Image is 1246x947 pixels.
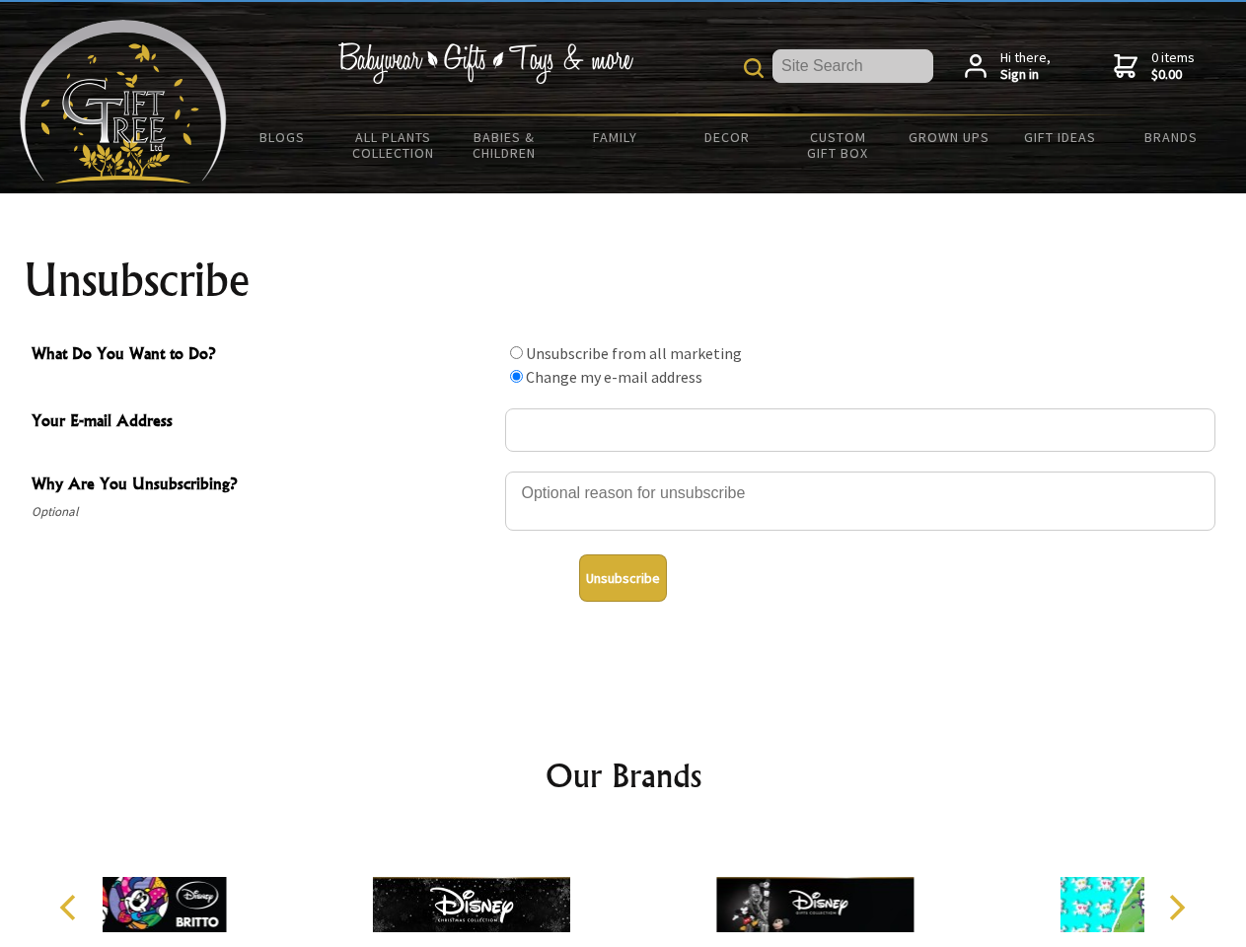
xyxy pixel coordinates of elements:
textarea: Why Are You Unsubscribing? [505,472,1215,531]
a: 0 items$0.00 [1114,49,1195,84]
a: Decor [671,116,782,158]
span: Your E-mail Address [32,408,495,437]
strong: Sign in [1000,66,1051,84]
h1: Unsubscribe [24,256,1223,304]
a: All Plants Collection [338,116,450,174]
input: Site Search [772,49,933,83]
span: Hi there, [1000,49,1051,84]
a: Gift Ideas [1004,116,1116,158]
input: Your E-mail Address [505,408,1215,452]
input: What Do You Want to Do? [510,346,523,359]
label: Change my e-mail address [526,367,702,387]
span: 0 items [1151,48,1195,84]
img: product search [744,58,764,78]
label: Unsubscribe from all marketing [526,343,742,363]
button: Next [1154,886,1198,929]
a: Hi there,Sign in [965,49,1051,84]
a: Brands [1116,116,1227,158]
img: Babyware - Gifts - Toys and more... [20,20,227,183]
h2: Our Brands [39,752,1208,799]
a: Babies & Children [449,116,560,174]
a: Custom Gift Box [782,116,894,174]
button: Previous [49,886,93,929]
button: Unsubscribe [579,554,667,602]
span: Why Are You Unsubscribing? [32,472,495,500]
input: What Do You Want to Do? [510,370,523,383]
img: Babywear - Gifts - Toys & more [337,42,633,84]
a: Grown Ups [893,116,1004,158]
a: Family [560,116,672,158]
span: What Do You Want to Do? [32,341,495,370]
a: BLOGS [227,116,338,158]
span: Optional [32,500,495,524]
strong: $0.00 [1151,66,1195,84]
